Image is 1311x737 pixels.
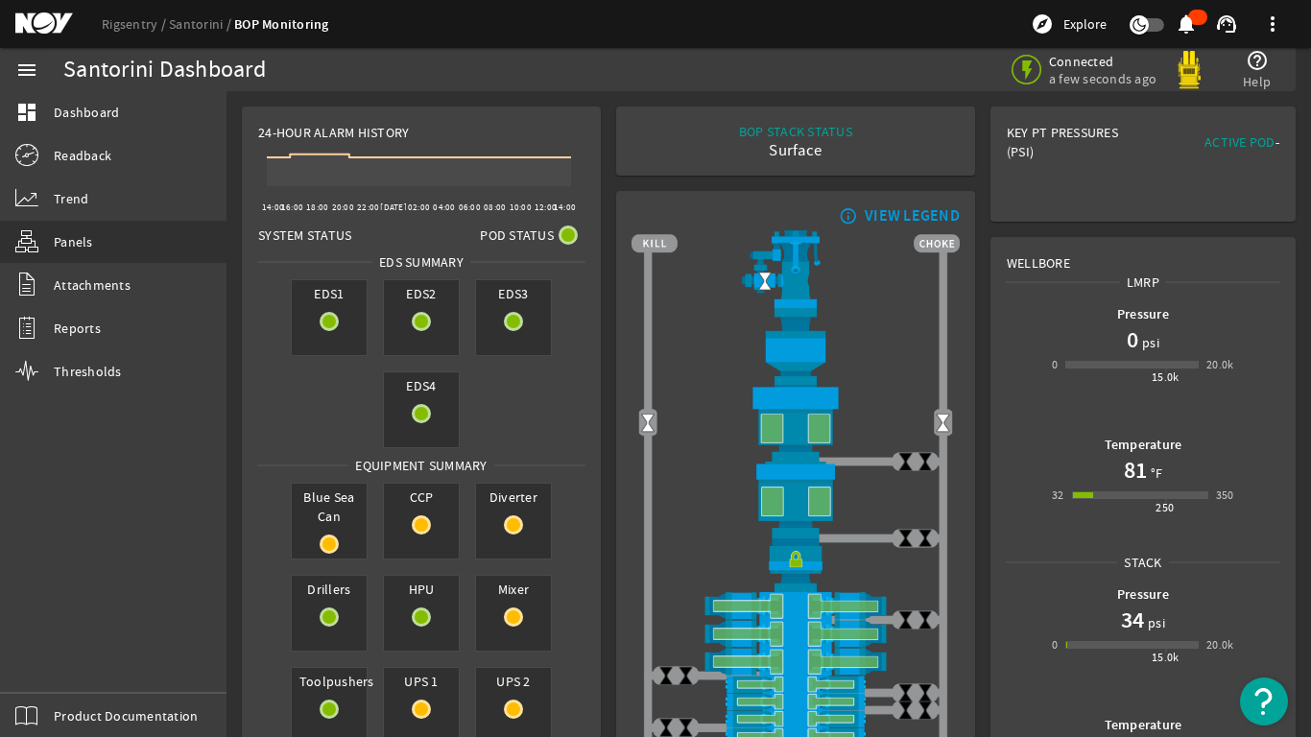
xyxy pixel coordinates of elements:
span: Reports [54,319,101,338]
img: RiserAdapter.png [632,230,960,308]
img: ValveClose.png [895,452,916,472]
div: Santorini Dashboard [63,60,266,80]
span: Connected [1049,53,1156,70]
div: 0 [1052,635,1058,654]
div: 15.0k [1152,368,1180,387]
a: Rigsentry [102,15,169,33]
b: Temperature [1105,436,1182,454]
img: ValveClose.png [916,701,936,721]
a: Santorini [169,15,234,33]
button: Explore [1023,9,1114,39]
span: Active Pod [1204,133,1275,151]
img: PipeRamOpen.png [632,710,960,727]
text: 14:00 [554,202,576,213]
span: Diverter [476,484,551,511]
div: Wellbore [991,238,1295,273]
div: 15.0k [1152,648,1180,667]
span: - [1275,133,1279,151]
span: EDS3 [476,280,551,307]
text: 02:00 [408,202,430,213]
div: 250 [1156,498,1174,517]
span: Panels [54,232,93,251]
img: FlexJoint.png [632,308,960,385]
span: CCP [384,484,459,511]
text: 12:00 [535,202,557,213]
h1: 34 [1121,605,1144,635]
img: ValveClose.png [916,529,936,549]
img: ShearRamOpen.png [632,648,960,676]
mat-icon: explore [1031,12,1054,36]
b: Temperature [1105,716,1182,734]
img: Yellowpod.svg [1170,51,1208,89]
span: Explore [1063,14,1107,34]
text: 14:00 [262,202,284,213]
span: 24-Hour Alarm History [258,123,409,142]
span: System Status [258,226,351,245]
img: ValveClose.png [895,529,916,549]
span: Dashboard [54,103,119,122]
span: Attachments [54,275,131,295]
img: LowerAnnularOpen.png [632,462,960,537]
span: Readback [54,146,111,165]
div: BOP STACK STATUS [739,122,852,141]
span: Stack [1117,553,1168,572]
img: ValveClose.png [676,666,696,686]
span: Trend [54,189,88,208]
mat-icon: dashboard [15,101,38,124]
b: Pressure [1117,585,1169,604]
span: Equipment Summary [348,456,493,475]
div: Surface [739,141,852,160]
img: UpperAnnularOpen.png [632,385,960,462]
span: psi [1138,333,1159,352]
span: EDS1 [292,280,367,307]
img: ValveClose.png [916,452,936,472]
div: VIEW LEGEND [865,206,960,226]
mat-icon: notifications [1175,12,1198,36]
span: UPS 1 [384,668,459,695]
div: Key PT Pressures (PSI) [1007,123,1143,169]
h1: 0 [1127,324,1138,355]
img: ShearRamOpen.png [632,620,960,648]
img: ValveClose.png [895,701,916,721]
span: Thresholds [54,362,122,381]
mat-icon: menu [15,59,38,82]
text: 06:00 [459,202,481,213]
img: ShearRamOpen.png [632,592,960,620]
img: PipeRamOpen.png [632,676,960,693]
img: ValveClose.png [656,666,677,686]
div: 350 [1216,486,1234,505]
span: Drillers [292,576,367,603]
img: ValveClose.png [895,683,916,703]
span: a few seconds ago [1049,70,1156,87]
mat-icon: info_outline [835,208,858,224]
span: EDS4 [384,372,459,399]
div: 20.0k [1206,355,1234,374]
span: HPU [384,576,459,603]
span: Mixer [476,576,551,603]
img: Valve2Open.png [755,271,775,291]
div: 32 [1052,486,1064,505]
button: Open Resource Center [1240,678,1288,725]
img: RiserConnectorLock.png [632,538,960,592]
span: EDS2 [384,280,459,307]
mat-icon: help_outline [1246,49,1269,72]
img: PipeRamOpen.png [632,693,960,710]
span: °F [1147,464,1163,483]
span: psi [1144,613,1165,632]
mat-icon: support_agent [1215,12,1238,36]
div: 20.0k [1206,635,1234,654]
img: Valve2Open.png [933,413,953,433]
text: 16:00 [281,202,303,213]
div: 0 [1052,355,1058,374]
button: more_vert [1250,1,1296,47]
img: ValveClose.png [916,610,936,630]
text: 04:00 [433,202,455,213]
span: Product Documentation [54,706,198,725]
img: ValveClose.png [916,683,936,703]
img: ValveClose.png [895,610,916,630]
text: 10:00 [510,202,532,213]
text: 22:00 [357,202,379,213]
span: Toolpushers [292,668,367,695]
span: Pod Status [480,226,554,245]
span: LMRP [1120,273,1166,292]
